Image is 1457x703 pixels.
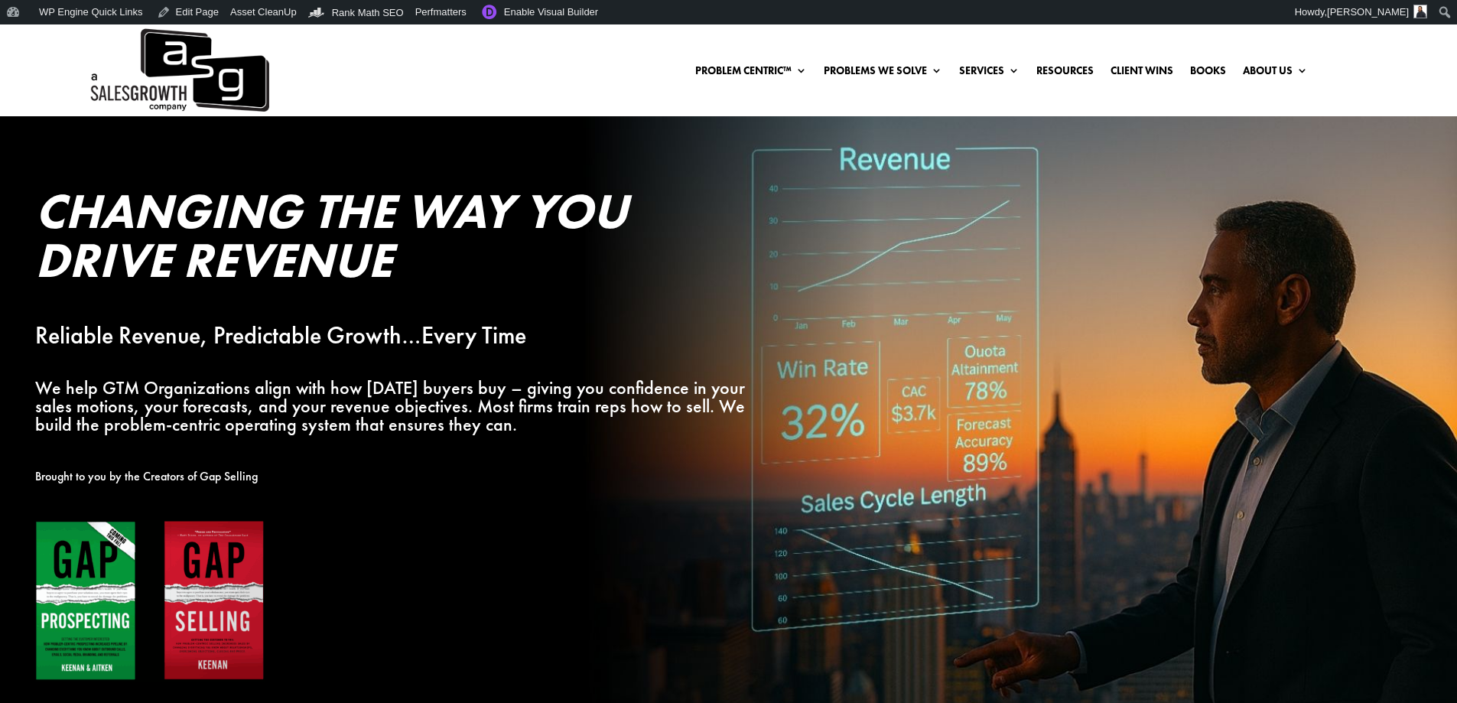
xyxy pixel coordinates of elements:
span: [PERSON_NAME] [1327,6,1409,18]
p: Brought to you by the Creators of Gap Selling [35,467,753,486]
span: Rank Math SEO [332,7,404,18]
p: Reliable Revenue, Predictable Growth…Every Time [35,327,753,345]
img: Gap Books [35,520,265,682]
p: We help GTM Organizations align with how [DATE] buyers buy – giving you confidence in your sales ... [35,379,753,433]
h2: Changing the Way You Drive Revenue [35,187,753,292]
